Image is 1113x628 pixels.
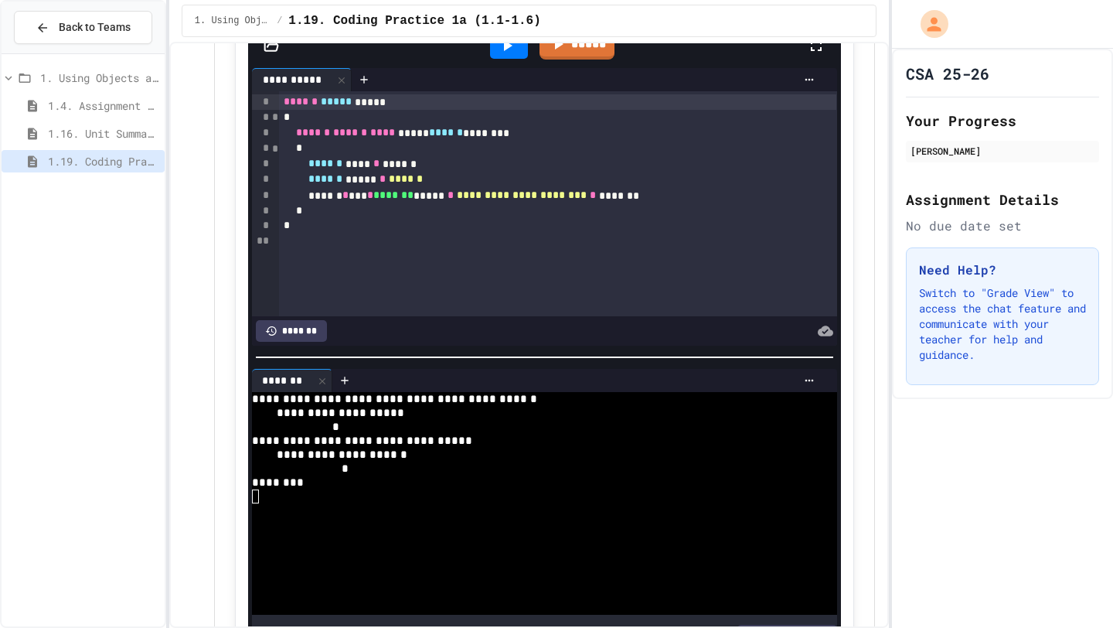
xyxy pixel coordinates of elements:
[910,144,1094,158] div: [PERSON_NAME]
[288,12,540,30] span: 1.19. Coding Practice 1a (1.1-1.6)
[906,110,1099,131] h2: Your Progress
[48,97,158,114] span: 1.4. Assignment and Input
[919,285,1086,363] p: Switch to "Grade View" to access the chat feature and communicate with your teacher for help and ...
[40,70,158,86] span: 1. Using Objects and Methods
[906,217,1099,235] div: No due date set
[906,189,1099,210] h2: Assignment Details
[904,6,952,42] div: My Account
[195,15,271,27] span: 1. Using Objects and Methods
[48,153,158,169] span: 1.19. Coding Practice 1a (1.1-1.6)
[277,15,282,27] span: /
[14,11,152,44] button: Back to Teams
[906,63,989,84] h1: CSA 25-26
[919,261,1086,279] h3: Need Help?
[48,125,158,142] span: 1.16. Unit Summary 1a (1.1-1.6)
[59,19,131,36] span: Back to Teams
